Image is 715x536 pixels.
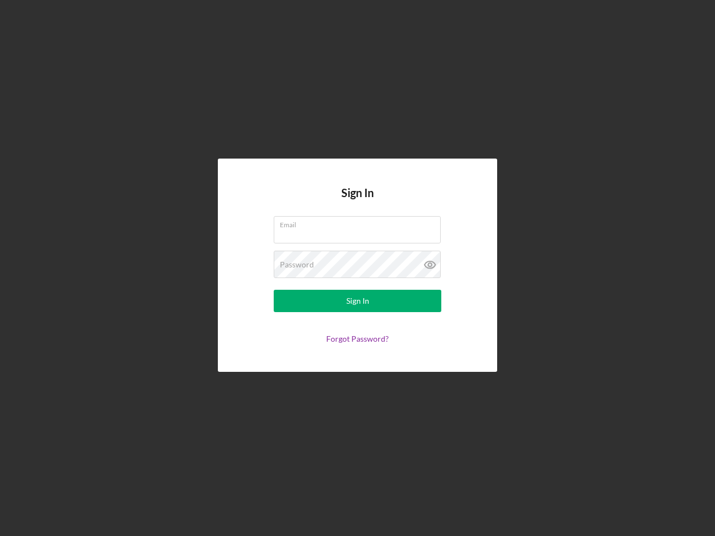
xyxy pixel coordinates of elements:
[274,290,441,312] button: Sign In
[280,260,314,269] label: Password
[326,334,389,343] a: Forgot Password?
[341,186,374,216] h4: Sign In
[346,290,369,312] div: Sign In
[280,217,441,229] label: Email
